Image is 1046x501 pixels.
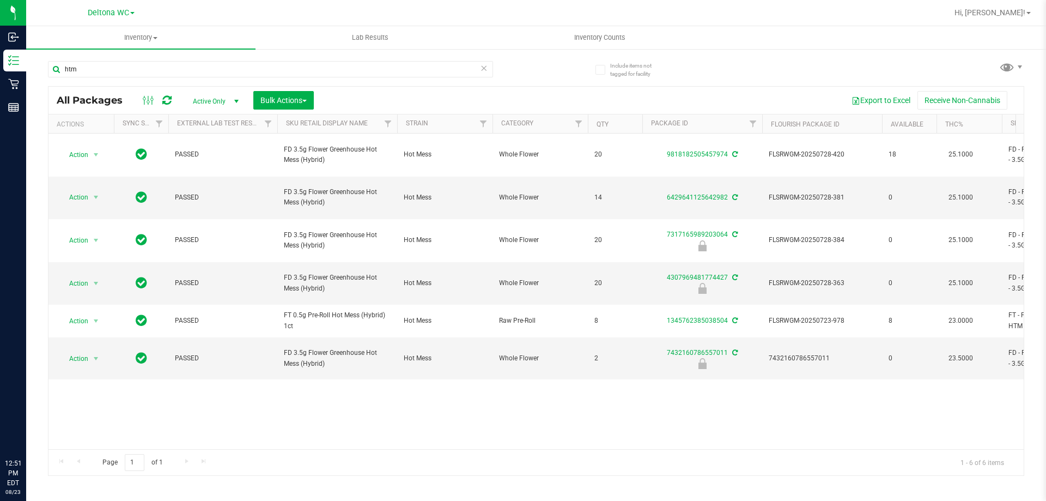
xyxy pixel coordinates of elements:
span: FLSRWGM-20250728-363 [769,278,875,288]
span: 20 [594,235,636,245]
span: All Packages [57,94,133,106]
span: Whole Flower [499,353,581,364]
span: FD 3.5g Flower Greenhouse Hot Mess (Hybrid) [284,273,391,293]
a: Flourish Package ID [771,120,840,128]
a: Strain [406,119,428,127]
a: Qty [597,120,609,128]
span: FT 0.5g Pre-Roll Hot Mess (Hybrid) 1ct [284,310,391,331]
button: Bulk Actions [253,91,314,110]
span: Deltona WC [88,8,129,17]
span: 25.1000 [943,147,978,162]
span: In Sync [136,147,147,162]
span: 23.0000 [943,313,978,329]
span: PASSED [175,316,271,326]
span: 8 [594,316,636,326]
span: 0 [889,235,930,245]
span: 1 - 6 of 6 items [952,454,1013,470]
span: 0 [889,192,930,203]
div: Quarantine [641,358,764,369]
a: Inventory Counts [485,26,714,49]
a: Lab Results [256,26,485,49]
span: Action [59,351,89,366]
span: Action [59,233,89,248]
a: SKU Name [1011,119,1043,127]
span: FLSRWGM-20250728-384 [769,235,875,245]
span: 20 [594,149,636,160]
span: Sync from Compliance System [731,349,738,357]
p: 12:51 PM EDT [5,458,21,488]
span: Bulk Actions [260,96,307,105]
span: Action [59,276,89,291]
span: Hot Mess [404,192,486,203]
span: Hot Mess [404,235,486,245]
span: FD 3.5g Flower Greenhouse Hot Mess (Hybrid) [284,348,391,369]
a: Filter [150,114,168,133]
span: Action [59,190,89,205]
span: FLSRWGM-20250728-381 [769,192,875,203]
span: Inventory Counts [560,33,640,43]
span: FLSRWGM-20250728-420 [769,149,875,160]
span: 23.5000 [943,351,978,366]
a: Sku Retail Display Name [286,119,368,127]
span: 25.1000 [943,275,978,291]
div: Actions [57,120,110,128]
span: select [89,276,103,291]
span: FD 3.5g Flower Greenhouse Hot Mess (Hybrid) [284,230,391,251]
span: In Sync [136,232,147,248]
span: 14 [594,192,636,203]
span: Raw Pre-Roll [499,316,581,326]
button: Export to Excel [844,91,917,110]
inline-svg: Inventory [8,55,19,66]
a: 1345762385038504 [667,317,728,324]
span: 0 [889,353,930,364]
button: Receive Non-Cannabis [917,91,1007,110]
span: Action [59,147,89,162]
span: In Sync [136,190,147,205]
input: 1 [125,454,144,471]
span: Sync from Compliance System [731,150,738,158]
span: 18 [889,149,930,160]
span: 8 [889,316,930,326]
a: Filter [570,114,588,133]
span: Inventory [26,33,256,43]
div: Newly Received [641,283,764,294]
span: select [89,313,103,329]
a: Filter [379,114,397,133]
a: External Lab Test Result [177,119,263,127]
span: Sync from Compliance System [731,194,738,201]
span: Clear [480,61,488,75]
a: THC% [945,120,963,128]
span: 2 [594,353,636,364]
span: 20 [594,278,636,288]
a: Inventory [26,26,256,49]
span: select [89,147,103,162]
span: 0 [889,278,930,288]
span: Whole Flower [499,278,581,288]
span: In Sync [136,275,147,291]
a: 4307969481774427 [667,274,728,281]
div: Newly Received [641,240,764,251]
span: 25.1000 [943,190,978,206]
a: Package ID [651,119,688,127]
span: In Sync [136,351,147,366]
span: PASSED [175,353,271,364]
span: Hot Mess [404,353,486,364]
a: 7432160786557011 [667,349,728,357]
span: PASSED [175,149,271,160]
span: Hot Mess [404,278,486,288]
span: Sync from Compliance System [731,317,738,324]
a: Filter [475,114,492,133]
span: Hi, [PERSON_NAME]! [954,8,1025,17]
span: FD 3.5g Flower Greenhouse Hot Mess (Hybrid) [284,144,391,165]
a: 6429641125642982 [667,194,728,201]
inline-svg: Inbound [8,32,19,43]
span: Whole Flower [499,192,581,203]
span: Hot Mess [404,316,486,326]
span: Page of 1 [93,454,172,471]
span: PASSED [175,278,271,288]
span: select [89,233,103,248]
span: In Sync [136,313,147,328]
span: Hot Mess [404,149,486,160]
span: FD 3.5g Flower Greenhouse Hot Mess (Hybrid) [284,187,391,208]
span: 25.1000 [943,232,978,248]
